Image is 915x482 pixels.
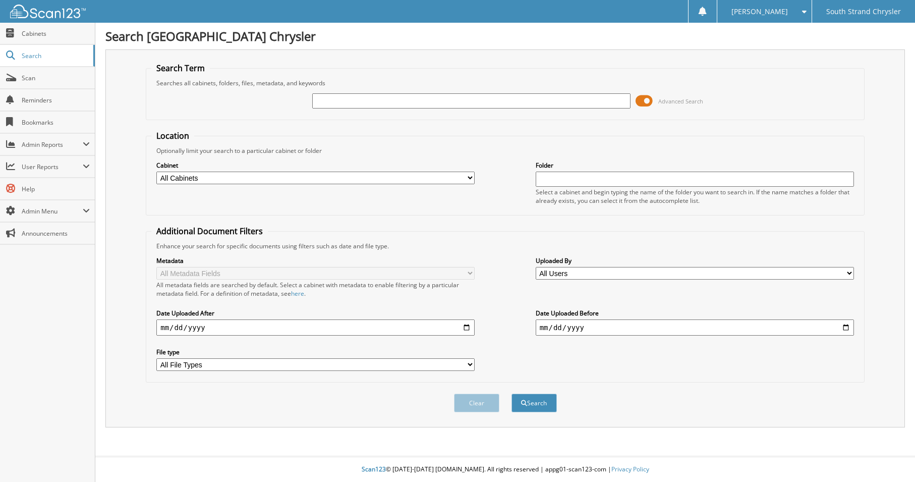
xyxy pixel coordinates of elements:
span: Cabinets [22,29,90,38]
img: scan123-logo-white.svg [10,5,86,18]
span: Announcements [22,229,90,238]
legend: Location [151,130,194,141]
div: © [DATE]-[DATE] [DOMAIN_NAME]. All rights reserved | appg01-scan123-com | [95,457,915,482]
input: start [156,319,475,336]
span: Bookmarks [22,118,90,127]
span: [PERSON_NAME] [731,9,788,15]
label: Uploaded By [536,256,854,265]
div: All metadata fields are searched by default. Select a cabinet with metadata to enable filtering b... [156,281,475,298]
input: end [536,319,854,336]
button: Search [511,394,557,412]
div: Searches all cabinets, folders, files, metadata, and keywords [151,79,859,87]
label: Date Uploaded Before [536,309,854,317]
span: Admin Menu [22,207,83,216]
span: Search [22,51,88,60]
a: here [291,289,304,298]
span: Help [22,185,90,193]
span: Reminders [22,96,90,104]
div: Select a cabinet and begin typing the name of the folder you want to search in. If the name match... [536,188,854,205]
label: Cabinet [156,161,475,170]
span: South Strand Chrysler [826,9,901,15]
label: Metadata [156,256,475,265]
label: Date Uploaded After [156,309,475,317]
span: Scan [22,74,90,82]
span: Admin Reports [22,140,83,149]
span: Scan123 [362,465,386,473]
div: Enhance your search for specific documents using filters such as date and file type. [151,242,859,250]
label: File type [156,348,475,356]
div: Optionally limit your search to a particular cabinet or folder [151,146,859,155]
legend: Additional Document Filters [151,226,268,237]
span: Advanced Search [658,97,703,105]
label: Folder [536,161,854,170]
span: User Reports [22,163,83,171]
button: Clear [454,394,499,412]
a: Privacy Policy [611,465,649,473]
h1: Search [GEOGRAPHIC_DATA] Chrysler [105,28,905,44]
legend: Search Term [151,63,210,74]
